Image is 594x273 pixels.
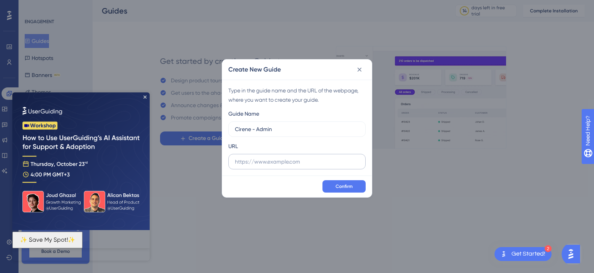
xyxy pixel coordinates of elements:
span: Confirm [336,183,353,189]
div: Open Get Started! checklist, remaining modules: 2 [494,247,552,261]
div: Type in the guide name and the URL of the webpage, where you want to create your guide. [228,86,366,104]
span: Need Help? [18,2,48,11]
div: 2 [545,245,552,252]
div: URL [228,142,238,151]
div: Close Preview [131,3,134,6]
h2: Create New Guide [228,65,281,74]
div: Get Started! [511,250,545,258]
div: Guide Name [228,109,259,118]
input: How to Create [235,125,359,133]
iframe: UserGuiding AI Assistant Launcher [562,242,585,266]
input: https://www.example.com [235,157,359,166]
img: launcher-image-alternative-text [499,249,508,259]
